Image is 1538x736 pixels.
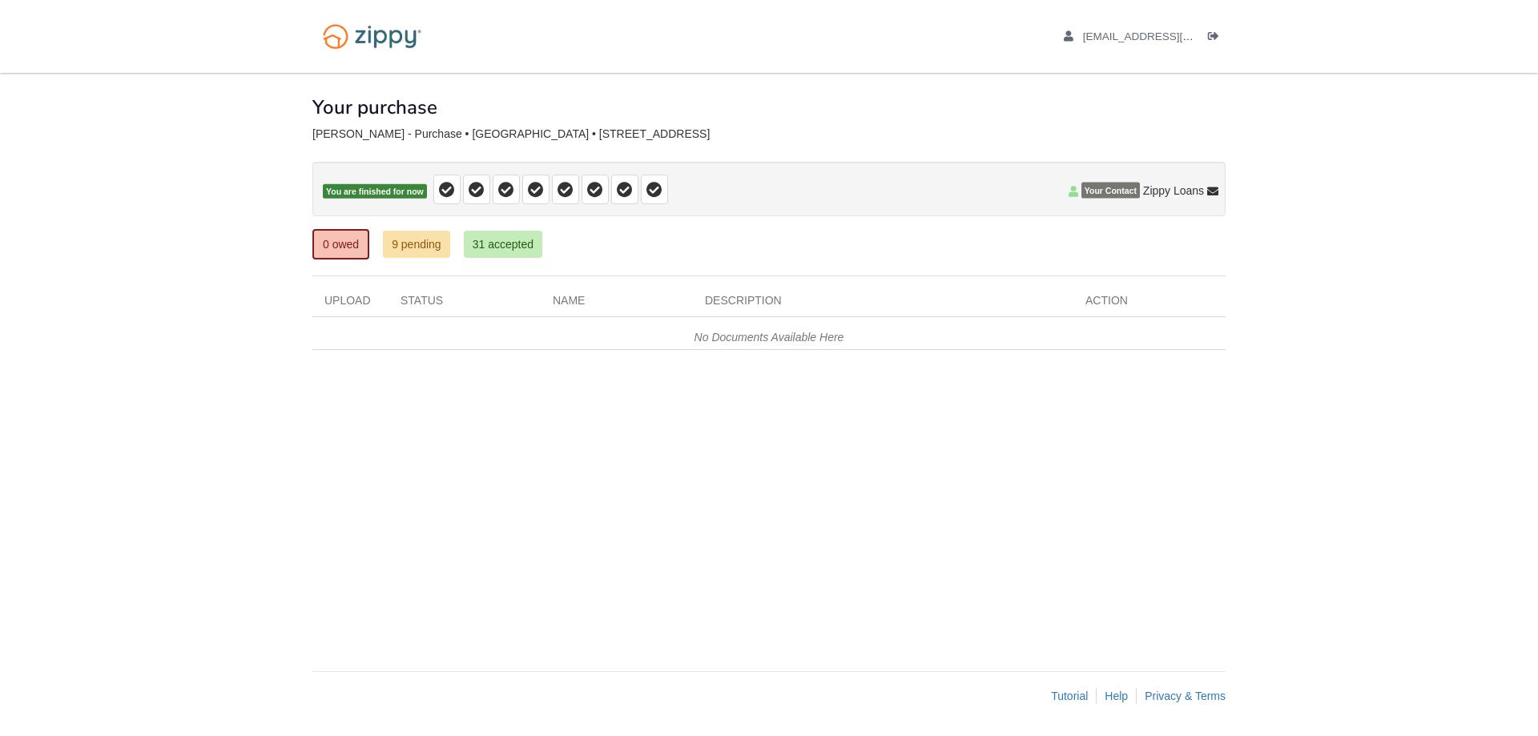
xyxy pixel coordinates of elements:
span: Your Contact [1081,183,1140,199]
em: No Documents Available Here [695,331,844,344]
a: Help [1105,690,1128,702]
h1: Your purchase [312,97,437,118]
div: Description [693,292,1073,316]
img: Logo [312,16,432,57]
div: [PERSON_NAME] - Purchase • [GEOGRAPHIC_DATA] • [STREET_ADDRESS] [312,127,1226,141]
a: 31 accepted [464,231,542,258]
a: 9 pending [383,231,450,258]
a: 0 owed [312,229,369,259]
div: Status [389,292,541,316]
a: Tutorial [1051,690,1088,702]
span: brandonastahl03@gmail.com [1083,30,1266,42]
a: edit profile [1064,30,1266,46]
span: Zippy Loans [1143,183,1204,199]
a: Log out [1208,30,1226,46]
span: You are finished for now [323,184,427,199]
div: Upload [312,292,389,316]
div: Action [1073,292,1226,316]
div: Name [541,292,693,316]
a: Privacy & Terms [1145,690,1226,702]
